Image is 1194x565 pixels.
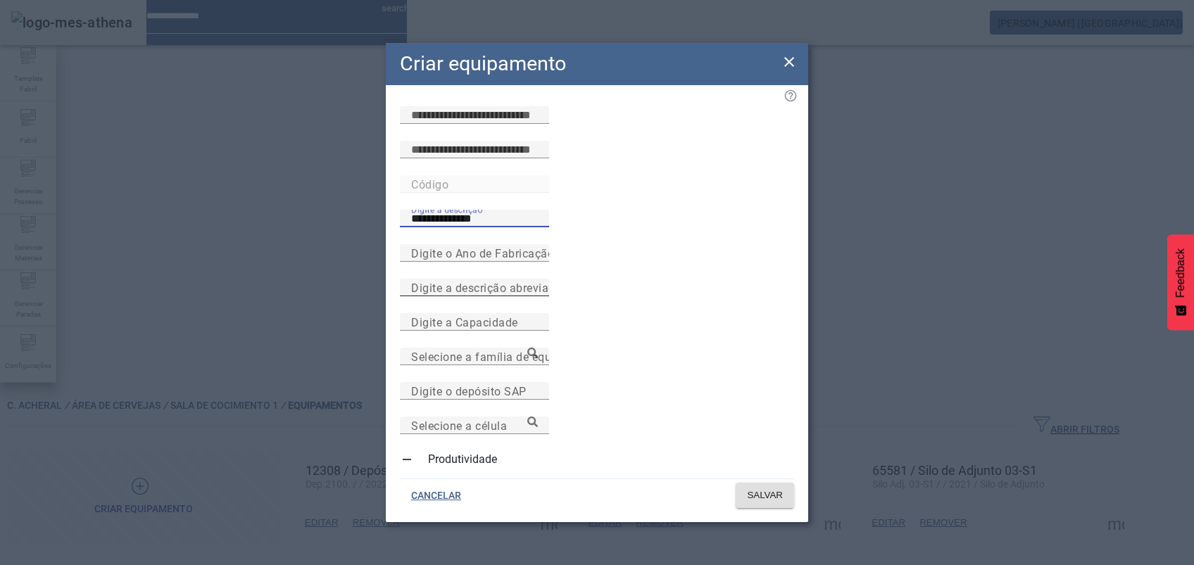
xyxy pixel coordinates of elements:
input: Number [411,348,538,365]
button: Feedback - Mostrar pesquisa [1167,234,1194,330]
mat-label: Digite a descrição [411,204,482,214]
span: SALVAR [747,488,783,502]
button: SALVAR [736,483,794,508]
mat-label: Selecione a célula [411,419,507,432]
mat-label: Digite o depósito SAP [411,384,527,398]
label: Produtividade [425,451,497,468]
mat-label: Digite o Ano de Fabricação [411,246,554,260]
button: CANCELAR [400,483,472,508]
input: Number [411,417,538,434]
span: CANCELAR [411,489,461,503]
span: Feedback [1174,248,1187,298]
mat-label: Digite a descrição abreviada [411,281,562,294]
mat-label: Selecione a família de equipamento [411,350,601,363]
mat-label: Código [411,177,448,191]
h2: Criar equipamento [400,49,566,79]
mat-label: Digite a Capacidade [411,315,518,329]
